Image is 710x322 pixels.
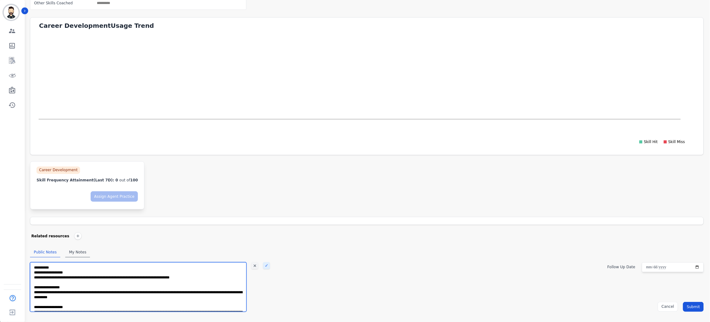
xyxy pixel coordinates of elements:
[119,178,130,182] span: out of
[4,5,19,20] img: Bordered avatar
[91,191,138,202] button: Assign Agent Practice
[95,0,132,6] ul: selected options
[658,302,678,312] button: Cancel
[36,178,138,183] div: Skill Frequency Attainment 0 100
[263,262,270,269] div: ✓
[608,265,635,269] label: Follow Up Date
[39,21,704,30] div: Career Development Usage Trend
[251,262,258,269] div: ✕
[683,302,704,312] button: Submit
[644,140,658,144] text: Skill Hit
[93,178,114,182] span: (Last 7D):
[36,167,80,174] div: Career Development
[65,247,90,257] div: My Notes
[669,140,685,144] text: Skill Miss
[31,232,69,240] div: Related resources
[30,247,60,257] div: Public Notes
[74,232,82,240] div: +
